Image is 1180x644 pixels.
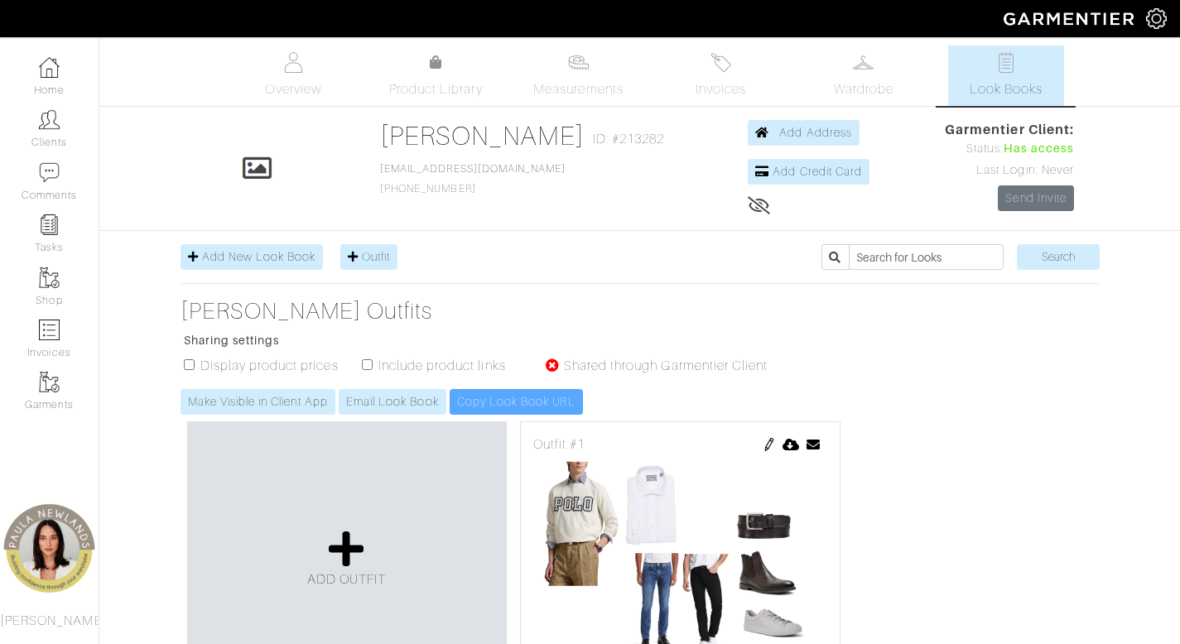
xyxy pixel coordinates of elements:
label: Display product prices [200,356,339,376]
img: wardrobe-487a4870c1b7c33e795ec22d11cfc2ed9d08956e64fb3008fe2437562e282088.svg [853,52,874,73]
span: Look Books [970,79,1043,99]
p: Sharing settings [184,332,785,349]
img: basicinfo-40fd8af6dae0f16599ec9e87c0ef1c0a1fdea2edbe929e3d69a839185d80c458.svg [283,52,304,73]
label: Include product links [378,356,506,376]
img: clients-icon-6bae9207a08558b7cb47a8932f037763ab4055f8c8b6bfacd5dc20c3e0201464.png [39,109,60,130]
span: Measurements [533,79,624,99]
span: Wardrobe [834,79,893,99]
a: [PERSON_NAME] [380,121,585,151]
span: Add Address [779,126,852,139]
span: ID: #213282 [593,129,665,149]
img: todo-9ac3debb85659649dc8f770b8b6100bb5dab4b48dedcbae339e5042a72dfd3cc.svg [995,52,1016,73]
a: Email Look Book [339,389,446,415]
img: dashboard-icon-dbcd8f5a0b271acd01030246c82b418ddd0df26cd7fceb0bd07c9910d44c42f6.png [39,57,60,78]
span: Overview [265,79,320,99]
a: Add Credit Card [748,159,869,185]
span: ADD OUTFIT [307,572,387,587]
img: pen-cf24a1663064a2ec1b9c1bd2387e9de7a2fa800b781884d57f21acf72779bad2.png [763,438,776,451]
a: Add Address [748,120,860,146]
img: garments-icon-b7da505a4dc4fd61783c78ac3ca0ef83fa9d6f193b1c9dc38574b1d14d53ca28.png [39,372,60,392]
img: gear-icon-white-bd11855cb880d31180b6d7d6211b90ccbf57a29d726f0c71d8c61bd08dd39cc2.png [1146,8,1167,29]
a: [EMAIL_ADDRESS][DOMAIN_NAME] [380,163,566,175]
img: orders-icon-0abe47150d42831381b5fb84f609e132dff9fe21cb692f30cb5eec754e2cba89.png [39,320,60,340]
div: Status: [945,140,1074,158]
img: measurements-466bbee1fd09ba9460f595b01e5d73f9e2bff037440d3c8f018324cb6cdf7a4a.svg [568,52,589,73]
a: Measurements [520,46,637,106]
a: [PERSON_NAME] Outfits [181,297,785,325]
a: Outfit [340,244,397,270]
span: Garmentier Client: [945,120,1074,140]
span: Add New Look Book [202,250,316,263]
img: orders-27d20c2124de7fd6de4e0e44c1d41de31381a507db9b33961299e4e07d508b8c.svg [710,52,731,73]
img: reminder-icon-8004d30b9f0a5d33ae49ab947aed9ed385cf756f9e5892f1edd6e32f2345188e.png [39,214,60,235]
span: Has access [1004,140,1075,158]
span: Product Library [389,79,483,99]
span: Add Credit Card [773,165,862,178]
input: Search for Looks [849,244,1004,270]
span: Invoices [696,79,746,99]
img: comment-icon-a0a6a9ef722e966f86d9cbdc48e553b5cf19dbc54f86b18d962a5391bc8f6eb6.png [39,162,60,183]
a: Make Visible in Client App [181,389,335,415]
a: Add New Look Book [181,244,324,270]
a: Send Invite [998,185,1074,211]
div: Last Login: Never [945,161,1074,180]
input: Search [1017,244,1100,270]
a: ADD OUTFIT [307,529,387,589]
img: garments-icon-b7da505a4dc4fd61783c78ac3ca0ef83fa9d6f193b1c9dc38574b1d14d53ca28.png [39,267,60,288]
a: Invoices [663,46,779,106]
span: Outfit [362,250,390,263]
div: Outfit #1 [533,435,827,454]
a: Overview [235,46,351,106]
label: Shared through Garmentier Client [564,356,768,376]
a: Look Books [948,46,1064,106]
a: Wardrobe [806,46,922,106]
img: garmentier-logo-header-white-b43fb05a5012e4ada735d5af1a66efaba907eab6374d6393d1fbf88cb4ef424d.png [995,4,1146,33]
span: [PHONE_NUMBER] [380,163,566,195]
a: Product Library [378,53,494,99]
